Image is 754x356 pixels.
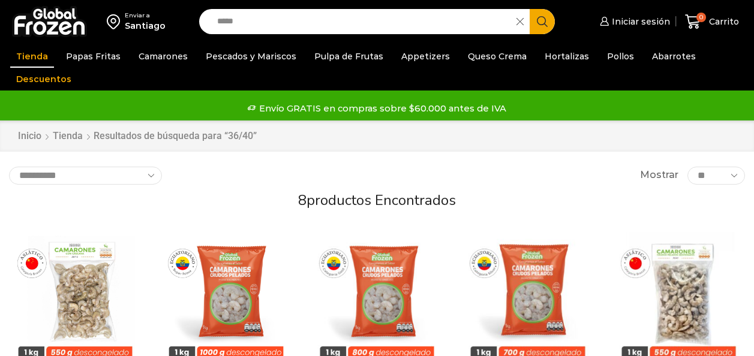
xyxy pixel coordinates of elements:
[646,45,702,68] a: Abarrotes
[10,68,77,90] a: Descuentos
[17,129,42,143] a: Inicio
[298,191,307,210] span: 8
[107,11,125,32] img: address-field-icon.svg
[308,45,389,68] a: Pulpa de Frutas
[597,10,670,34] a: Iniciar sesión
[133,45,194,68] a: Camarones
[125,11,166,20] div: Enviar a
[94,130,257,141] h1: Resultados de búsqueda para “36/40”
[17,129,257,143] nav: Breadcrumb
[696,13,706,22] span: 0
[9,167,162,185] select: Pedido de la tienda
[706,16,739,28] span: Carrito
[200,45,302,68] a: Pescados y Mariscos
[601,45,640,68] a: Pollos
[307,191,456,210] span: productos encontrados
[125,20,166,32] div: Santiago
[530,9,555,34] button: Search button
[640,168,678,182] span: Mostrar
[462,45,533,68] a: Queso Crema
[60,45,127,68] a: Papas Fritas
[539,45,595,68] a: Hortalizas
[10,45,54,68] a: Tienda
[52,129,83,143] a: Tienda
[682,8,742,36] a: 0 Carrito
[609,16,670,28] span: Iniciar sesión
[395,45,456,68] a: Appetizers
